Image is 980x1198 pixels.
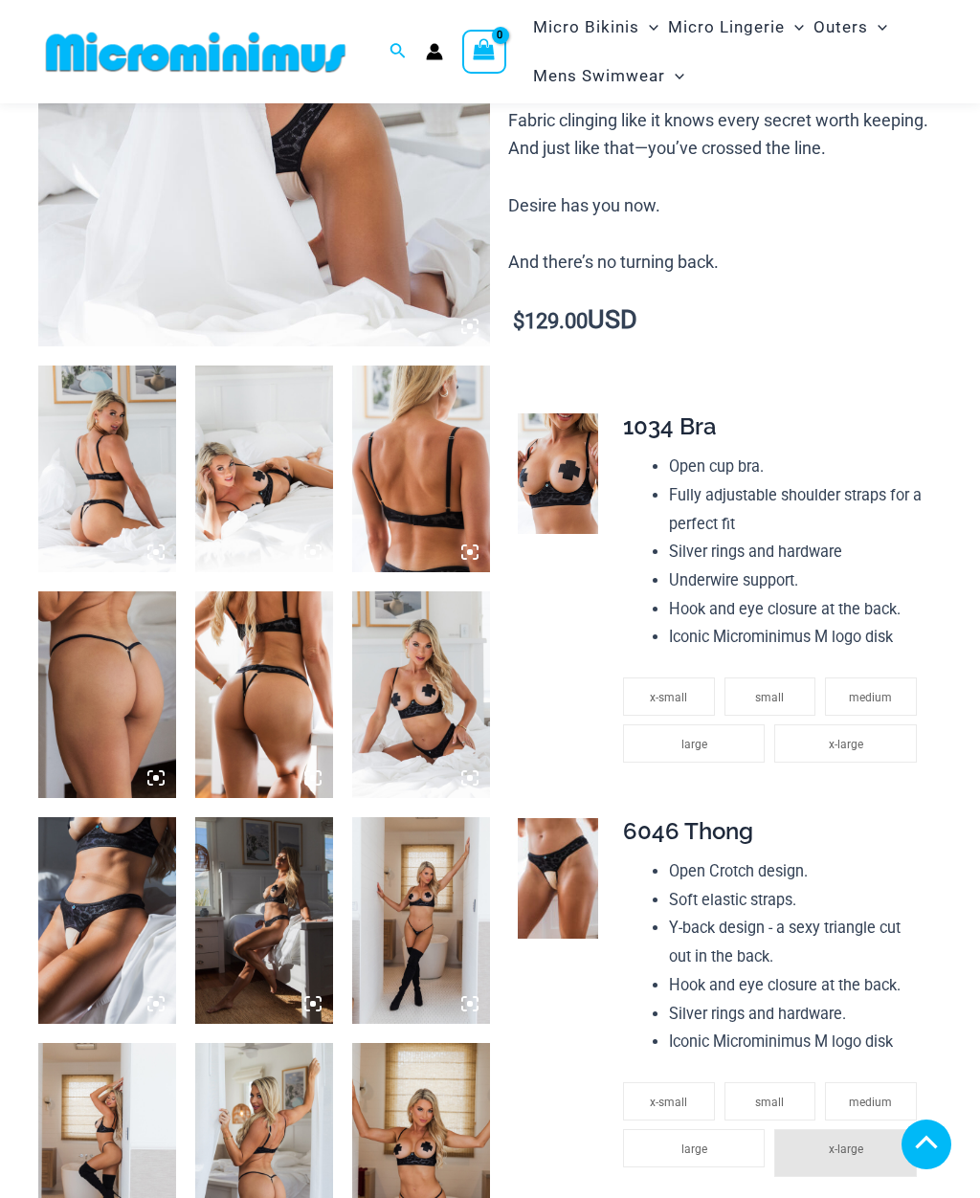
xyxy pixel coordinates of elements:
[623,412,717,440] span: 1034 Bra
[829,738,863,751] span: x-large
[623,724,765,763] li: large
[724,1082,816,1120] li: small
[774,1129,916,1177] li: x-large
[390,40,407,64] a: Search icon link
[623,1129,765,1167] li: large
[508,306,942,336] p: USD
[829,1143,863,1156] span: x-large
[195,591,333,798] img: Nights Fall Silver Leopard 1036 Bra 6046 Thong
[809,3,892,52] a: OutersMenu ToggleMenu Toggle
[755,691,784,704] span: small
[38,817,176,1024] img: Nights Fall Silver Leopard 1036 Bra 6046 Thong
[533,52,665,100] span: Mens Swimwear
[669,453,925,481] li: Open cup bra.
[669,566,925,595] li: Underwire support.
[825,1082,917,1120] li: medium
[665,52,684,100] span: Menu Toggle
[518,818,598,939] img: Nights Fall Silver Leopard 6046 Thong
[195,366,333,572] img: Nights Fall Silver Leopard 1036 Bra 6046 Thong
[813,3,868,52] span: Outers
[528,52,689,100] a: Mens SwimwearMenu ToggleMenu Toggle
[38,31,353,74] img: MM SHOP LOGO FLAT
[426,43,443,60] a: Account icon link
[462,30,506,74] a: View Shopping Cart, empty
[755,1096,784,1109] span: small
[669,623,925,652] li: Iconic Microminimus M logo disk
[639,3,658,52] span: Menu Toggle
[38,366,176,572] img: Nights Fall Silver Leopard 1036 Bra 6046 Thong
[623,677,715,716] li: x-small
[38,591,176,798] img: Nights Fall Silver Leopard 6516 Micro
[724,677,816,716] li: small
[669,971,925,1000] li: Hook and eye closure at the back.
[785,3,804,52] span: Menu Toggle
[528,3,663,52] a: Micro BikinisMenu ToggleMenu Toggle
[669,1000,925,1029] li: Silver rings and hardware.
[849,1096,892,1109] span: medium
[669,538,925,566] li: Silver rings and hardware
[868,3,887,52] span: Menu Toggle
[669,886,925,915] li: Soft elastic straps.
[774,724,916,763] li: x-large
[849,691,892,704] span: medium
[623,1082,715,1120] li: x-small
[352,591,490,798] img: Nights Fall Silver Leopard 1036 Bra 6046 Thong
[352,817,490,1024] img: Nights Fall Silver Leopard 1036 Bra 6516 Micro
[663,3,809,52] a: Micro LingerieMenu ToggleMenu Toggle
[669,595,925,624] li: Hook and eye closure at the back.
[513,309,524,333] span: $
[533,3,639,52] span: Micro Bikinis
[650,691,687,704] span: x-small
[669,1028,925,1056] li: Iconic Microminimus M logo disk
[668,3,785,52] span: Micro Lingerie
[825,677,917,716] li: medium
[513,309,588,333] bdi: 129.00
[518,413,598,534] img: Nights Fall Silver Leopard 1036 Bra
[195,817,333,1024] img: Nights Fall Silver Leopard 1036 Bra 6046 Thong
[352,366,490,572] img: Nights Fall Silver Leopard 1036 Bra
[681,738,707,751] span: large
[669,914,925,970] li: Y-back design - a sexy triangle cut out in the back.
[623,817,753,845] span: 6046 Thong
[681,1143,707,1156] span: large
[669,481,925,538] li: Fully adjustable shoulder straps for a perfect fit
[669,857,925,886] li: Open Crotch design.
[650,1096,687,1109] span: x-small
